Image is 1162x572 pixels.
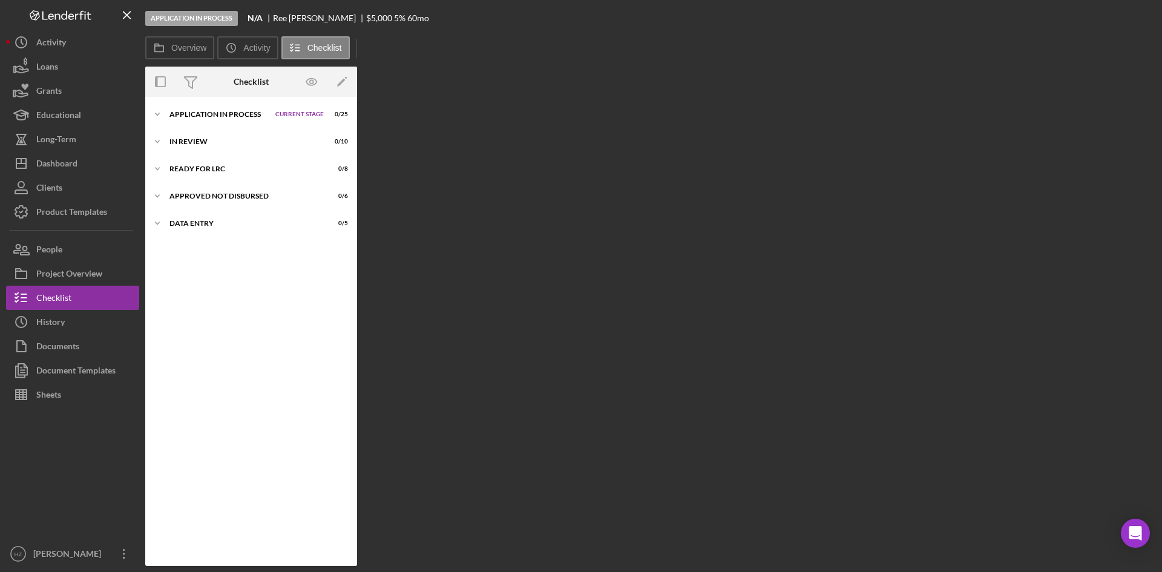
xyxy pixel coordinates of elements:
[36,176,62,203] div: Clients
[6,127,139,151] button: Long-Term
[36,261,102,289] div: Project Overview
[36,30,66,58] div: Activity
[36,127,76,154] div: Long-Term
[15,551,22,557] text: HZ
[6,358,139,383] button: Document Templates
[6,542,139,566] button: HZ[PERSON_NAME]
[326,138,348,145] div: 0 / 10
[275,111,324,118] span: Current Stage
[169,138,318,145] div: In Review
[6,103,139,127] button: Educational
[234,77,269,87] div: Checklist
[169,165,318,173] div: Ready for LRC
[36,237,62,265] div: People
[243,43,270,53] label: Activity
[145,36,214,59] button: Overview
[307,43,342,53] label: Checklist
[281,36,350,59] button: Checklist
[394,13,405,23] div: 5 %
[326,192,348,200] div: 0 / 6
[6,237,139,261] button: People
[407,13,429,23] div: 60 mo
[326,111,348,118] div: 0 / 25
[6,54,139,79] button: Loans
[6,30,139,54] button: Activity
[36,79,62,106] div: Grants
[6,151,139,176] button: Dashboard
[273,13,366,23] div: Ree [PERSON_NAME]
[6,79,139,103] button: Grants
[36,286,71,313] div: Checklist
[248,13,263,23] b: N/A
[6,334,139,358] button: Documents
[36,334,79,361] div: Documents
[36,103,81,130] div: Educational
[36,358,116,386] div: Document Templates
[366,13,392,23] span: $5,000
[169,192,318,200] div: Approved Not Disbursed
[36,151,77,179] div: Dashboard
[171,43,206,53] label: Overview
[36,383,61,410] div: Sheets
[6,176,139,200] button: Clients
[1121,519,1150,548] div: Open Intercom Messenger
[169,111,269,118] div: Application In Process
[169,220,318,227] div: Data Entry
[217,36,278,59] button: Activity
[6,200,139,224] button: Product Templates
[326,220,348,227] div: 0 / 5
[36,200,107,227] div: Product Templates
[6,286,139,310] button: Checklist
[36,54,58,82] div: Loans
[30,542,109,569] div: [PERSON_NAME]
[6,261,139,286] button: Project Overview
[6,383,139,407] button: Sheets
[36,310,65,337] div: History
[145,11,238,26] div: Application In Process
[6,310,139,334] button: History
[326,165,348,173] div: 0 / 8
